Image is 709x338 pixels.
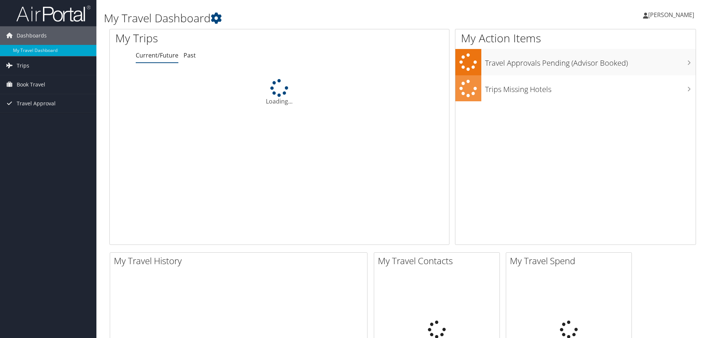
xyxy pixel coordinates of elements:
[510,255,631,267] h2: My Travel Spend
[184,51,196,59] a: Past
[17,94,56,113] span: Travel Approval
[455,75,696,102] a: Trips Missing Hotels
[17,56,29,75] span: Trips
[455,30,696,46] h1: My Action Items
[378,255,499,267] h2: My Travel Contacts
[115,30,302,46] h1: My Trips
[648,11,694,19] span: [PERSON_NAME]
[114,255,367,267] h2: My Travel History
[104,10,502,26] h1: My Travel Dashboard
[17,75,45,94] span: Book Travel
[17,26,47,45] span: Dashboards
[110,79,449,106] div: Loading...
[455,49,696,75] a: Travel Approvals Pending (Advisor Booked)
[485,54,696,68] h3: Travel Approvals Pending (Advisor Booked)
[136,51,178,59] a: Current/Future
[643,4,702,26] a: [PERSON_NAME]
[16,5,90,22] img: airportal-logo.png
[485,81,696,95] h3: Trips Missing Hotels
